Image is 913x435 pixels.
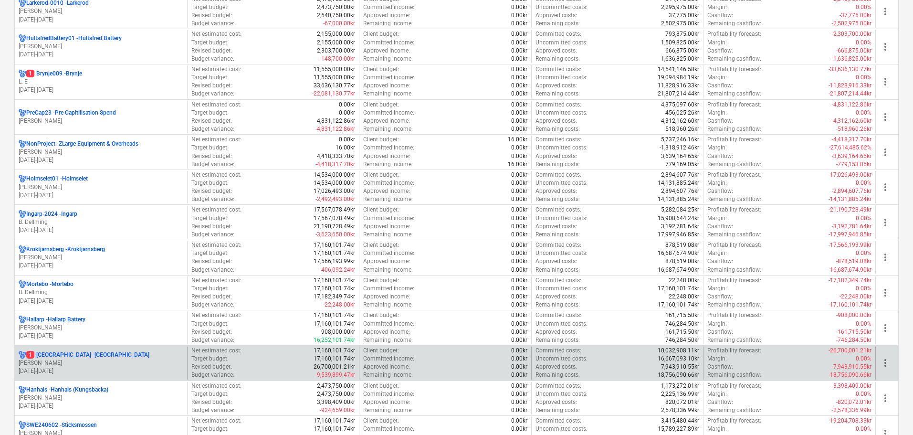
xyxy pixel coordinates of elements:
p: 17,567,078.49kr [314,214,355,223]
p: Client budget : [363,171,399,179]
p: 0.00kr [511,11,527,20]
p: Cashflow : [707,117,733,125]
p: [PERSON_NAME] [19,117,183,125]
p: 0.00kr [511,125,527,133]
p: -518,960.26kr [836,125,871,133]
p: 4,418,333.70kr [317,152,355,160]
p: Approved costs : [535,152,577,160]
p: [PERSON_NAME] [19,7,183,15]
p: 16.00kr [336,144,355,152]
p: B. Dellming [19,288,183,297]
p: Profitability forecast : [707,65,761,74]
p: Approved income : [363,82,410,90]
p: Client budget : [363,65,399,74]
p: Committed costs : [535,206,581,214]
p: 0.00kr [511,3,527,11]
div: 1[GEOGRAPHIC_DATA] -[GEOGRAPHIC_DATA][PERSON_NAME][DATE]-[DATE] [19,351,183,375]
p: Revised budget : [191,152,232,160]
p: 4,831,122.86kr [317,117,355,125]
p: Target budget : [191,179,229,187]
p: Uncommitted costs : [535,39,588,47]
div: Kroktjarnsberg -Kroktjarnsberg[PERSON_NAME][DATE]-[DATE] [19,245,183,270]
div: Project has multi currencies enabled [19,280,26,288]
p: Remaining income : [363,55,413,63]
p: L. E [19,78,183,86]
span: more_vert [880,76,891,87]
p: Target budget : [191,74,229,82]
p: [PERSON_NAME] [19,394,183,402]
span: 1 [26,351,34,359]
p: Margin : [707,179,727,187]
p: Uncommitted costs : [535,74,588,82]
p: -27,614,485.62% [829,144,871,152]
p: 15,908,644.24kr [658,214,699,223]
p: 1,636,825.00kr [661,55,699,63]
p: 0.00kr [511,214,527,223]
p: [DATE] - [DATE] [19,16,183,24]
p: Margin : [707,214,727,223]
p: Profitability forecast : [707,101,761,109]
p: Budget variance : [191,160,234,169]
p: Cashflow : [707,47,733,55]
p: [DATE] - [DATE] [19,402,183,410]
p: Remaining income : [363,125,413,133]
p: SWE240602 - Sticksmossen [26,421,97,429]
p: Margin : [707,109,727,117]
p: Net estimated cost : [191,65,241,74]
p: Net estimated cost : [191,101,241,109]
p: -4,831,122.86kr [315,125,355,133]
p: Approved income : [363,47,410,55]
p: Brynje009 - Brynje [26,70,82,78]
p: Committed income : [363,3,414,11]
div: Holmselet01 -Holmselet[PERSON_NAME][DATE]-[DATE] [19,175,183,199]
p: 2,540,750.00kr [317,11,355,20]
p: 0.00kr [511,187,527,195]
p: [PERSON_NAME] [19,324,183,332]
p: Approved costs : [535,117,577,125]
div: Project has multi currencies enabled [19,109,26,117]
p: 0.00kr [511,117,527,125]
p: [DATE] - [DATE] [19,156,183,164]
p: Budget variance : [191,55,234,63]
span: more_vert [880,147,891,158]
p: Revised budget : [191,117,232,125]
p: 14,534,000.00kr [314,171,355,179]
p: 0.00kr [339,136,355,144]
p: Approved income : [363,187,410,195]
p: Kroktjarnsberg - Kroktjarnsberg [26,245,105,254]
p: Committed income : [363,144,414,152]
div: Hallarp -Hallarp Battery[PERSON_NAME][DATE]-[DATE] [19,316,183,340]
p: 0.00% [856,214,871,223]
p: Remaining income : [363,160,413,169]
p: 0.00% [856,39,871,47]
p: 2,303,700.00kr [317,47,355,55]
p: 0.00kr [511,101,527,109]
p: 2,894,607.76kr [661,187,699,195]
p: Uncommitted costs : [535,3,588,11]
p: Profitability forecast : [707,30,761,38]
p: Remaining cashflow : [707,55,761,63]
span: more_vert [880,111,891,123]
p: 0.00kr [511,241,527,249]
p: Committed income : [363,39,414,47]
p: 518,960.26kr [665,125,699,133]
p: Client budget : [363,30,399,38]
p: 2,502,975.00kr [661,20,699,28]
span: more_vert [880,6,891,17]
p: 0.00% [856,179,871,187]
p: Remaining cashflow : [707,231,761,239]
p: Approved income : [363,223,410,231]
p: Remaining cashflow : [707,160,761,169]
p: 0.00kr [511,55,527,63]
p: 5,282,084.25kr [661,206,699,214]
span: more_vert [880,252,891,263]
p: Target budget : [191,39,229,47]
p: Remaining costs : [535,231,580,239]
p: Budget variance : [191,231,234,239]
p: 21,807,214.44kr [658,90,699,98]
p: [DATE] - [DATE] [19,262,183,270]
p: Budget variance : [191,90,234,98]
p: Margin : [707,3,727,11]
p: 11,555,000.00kr [314,74,355,82]
p: 0.00kr [511,206,527,214]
